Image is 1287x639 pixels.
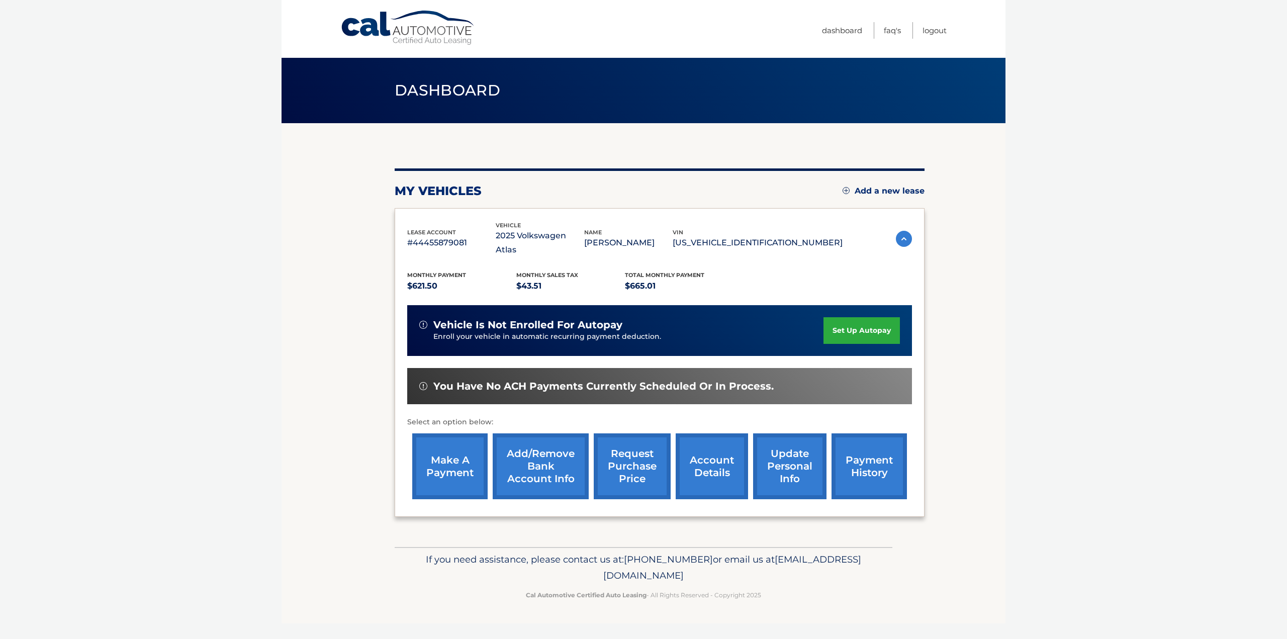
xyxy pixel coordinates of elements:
img: accordion-active.svg [896,231,912,247]
a: set up autopay [823,317,900,344]
a: update personal info [753,433,826,499]
p: 2025 Volkswagen Atlas [496,229,584,257]
p: #44455879081 [407,236,496,250]
img: add.svg [843,187,850,194]
span: You have no ACH payments currently scheduled or in process. [433,380,774,393]
p: [US_VEHICLE_IDENTIFICATION_NUMBER] [673,236,843,250]
span: [EMAIL_ADDRESS][DOMAIN_NAME] [603,554,861,581]
p: $621.50 [407,279,516,293]
img: alert-white.svg [419,321,427,329]
a: make a payment [412,433,488,499]
span: vehicle [496,222,521,229]
a: Add a new lease [843,186,925,196]
a: Dashboard [822,22,862,39]
a: Cal Automotive [340,10,476,46]
a: Logout [923,22,947,39]
h2: my vehicles [395,184,482,199]
span: Monthly sales Tax [516,271,578,279]
a: request purchase price [594,433,671,499]
strong: Cal Automotive Certified Auto Leasing [526,591,647,599]
span: vin [673,229,683,236]
img: alert-white.svg [419,382,427,390]
a: Add/Remove bank account info [493,433,589,499]
span: name [584,229,602,236]
p: If you need assistance, please contact us at: or email us at [401,552,886,584]
span: vehicle is not enrolled for autopay [433,319,622,331]
a: payment history [832,433,907,499]
p: Enroll your vehicle in automatic recurring payment deduction. [433,331,823,342]
p: [PERSON_NAME] [584,236,673,250]
span: Monthly Payment [407,271,466,279]
span: Total Monthly Payment [625,271,704,279]
a: account details [676,433,748,499]
p: - All Rights Reserved - Copyright 2025 [401,590,886,600]
a: FAQ's [884,22,901,39]
span: lease account [407,229,456,236]
p: $43.51 [516,279,625,293]
span: Dashboard [395,81,500,100]
p: $665.01 [625,279,734,293]
p: Select an option below: [407,416,912,428]
span: [PHONE_NUMBER] [624,554,713,565]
